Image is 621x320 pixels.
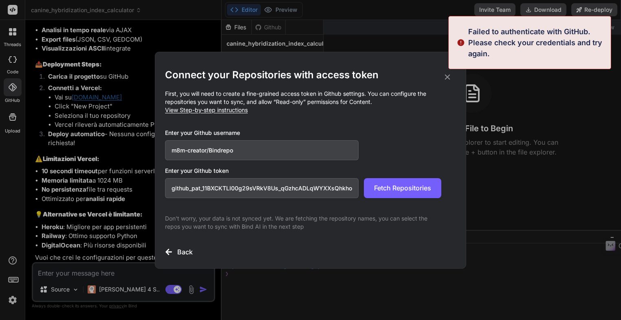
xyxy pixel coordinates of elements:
h2: Connect your Repositories with access token [165,68,456,82]
p: Failed to authenticate with GitHub. Please check your credentials and try again. [468,26,606,59]
input: Github Username [165,140,359,160]
p: First, you will need to create a fine-grained access token in Github settings. You can configure ... [165,90,456,114]
h3: Enter your Github username [165,129,441,137]
p: Don't worry, your data is not synced yet. We are fetching the repository names, you can select th... [165,214,441,231]
h3: Back [177,247,193,257]
span: View Step-by-step instructions [165,106,248,113]
button: Fetch Repositories [364,178,441,198]
img: alert [457,26,465,59]
h3: Enter your Github token [165,167,456,175]
input: Github Token [165,178,359,198]
span: Fetch Repositories [374,183,431,193]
